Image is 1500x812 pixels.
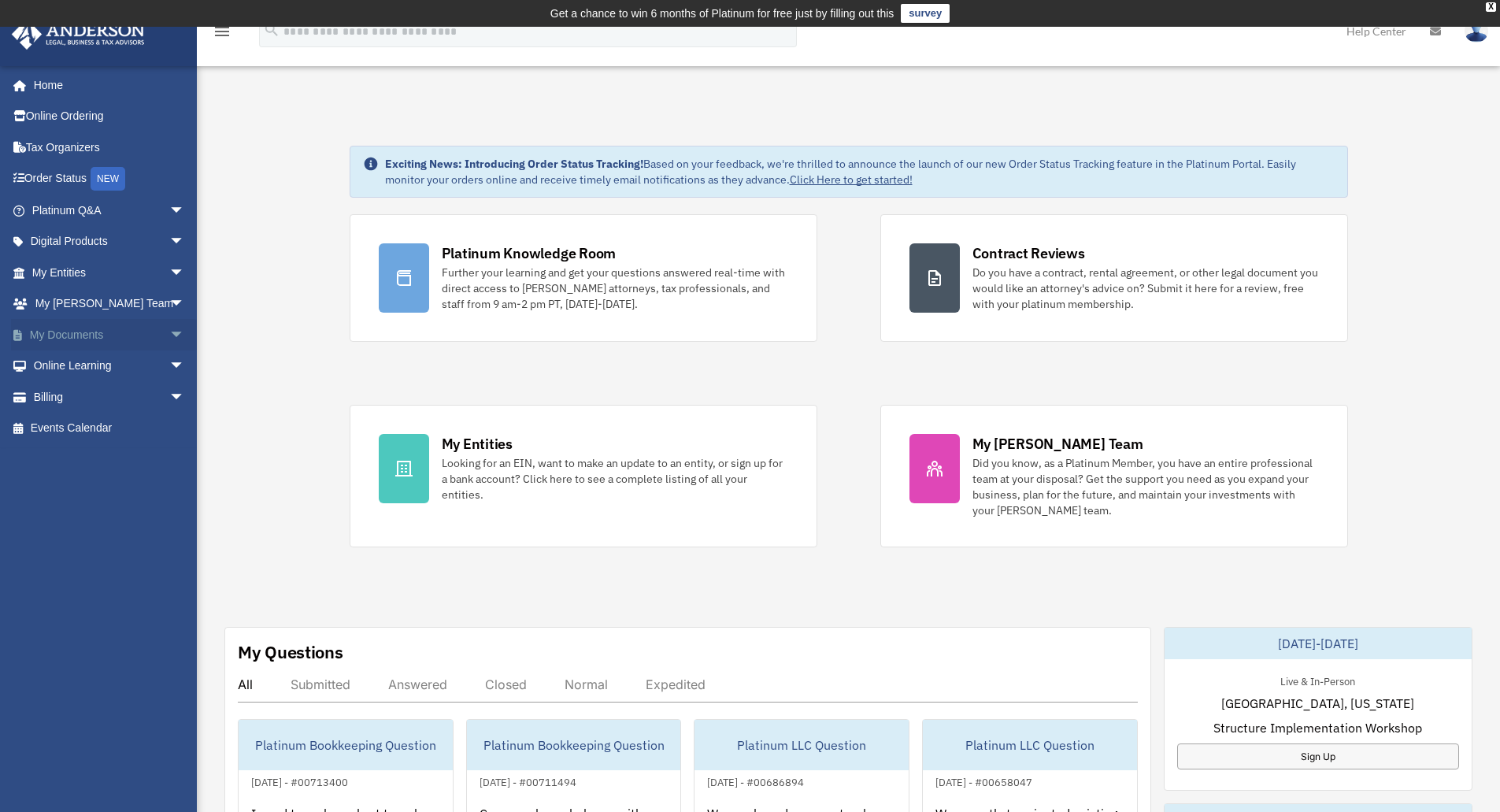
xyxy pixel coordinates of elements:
div: Do you have a contract, rental agreement, or other legal document you would like an attorney's ad... [972,265,1319,312]
div: Answered [388,677,447,692]
span: arrow_drop_down [169,288,201,321]
div: My Entities [442,434,513,454]
div: [DATE] - #00686894 [694,773,817,789]
span: Structure Implementation Workshop [1213,718,1422,737]
div: close [1486,2,1496,12]
div: Closed [485,677,527,692]
a: My Documentsarrow_drop_down [11,319,209,350]
div: Platinum LLC Question [923,720,1137,770]
a: Platinum Q&Aarrow_drop_down [11,195,209,226]
a: menu [213,28,231,41]
a: Billingarrow_drop_down [11,381,209,413]
div: Live & In-Person [1268,672,1368,688]
strong: Exciting News: Introducing Order Status Tracking! [385,157,643,171]
div: Contract Reviews [972,243,1085,263]
img: User Pic [1465,20,1488,43]
a: My Entitiesarrow_drop_down [11,257,209,288]
a: Digital Productsarrow_drop_down [11,226,209,258]
div: Expedited [646,677,706,692]
div: [DATE] - #00658047 [923,773,1045,789]
div: All [238,677,253,692]
a: My Entities Looking for an EIN, want to make an update to an entity, or sign up for a bank accoun... [350,405,817,547]
span: [GEOGRAPHIC_DATA], [US_STATE] [1221,694,1414,713]
div: Looking for an EIN, want to make an update to an entity, or sign up for a bank account? Click her... [442,455,788,502]
a: Contract Reviews Do you have a contract, rental agreement, or other legal document you would like... [880,214,1348,342]
a: Sign Up [1177,743,1459,769]
div: My [PERSON_NAME] Team [972,434,1143,454]
div: Platinum Knowledge Room [442,243,617,263]
span: arrow_drop_down [169,350,201,383]
div: [DATE] - #00713400 [239,773,361,789]
a: Events Calendar [11,413,209,444]
a: Platinum Knowledge Room Further your learning and get your questions answered real-time with dire... [350,214,817,342]
img: Anderson Advisors Platinum Portal [7,19,150,50]
div: [DATE]-[DATE] [1165,628,1472,659]
span: arrow_drop_down [169,381,201,413]
span: arrow_drop_down [169,226,201,258]
i: menu [213,22,231,41]
div: My Questions [238,640,343,664]
div: Did you know, as a Platinum Member, you have an entire professional team at your disposal? Get th... [972,455,1319,518]
div: Platinum Bookkeeping Question [467,720,681,770]
a: My [PERSON_NAME] Teamarrow_drop_down [11,288,209,320]
i: search [263,21,280,39]
a: Click Here to get started! [790,172,913,187]
div: Platinum Bookkeeping Question [239,720,453,770]
div: Platinum LLC Question [694,720,909,770]
a: Online Learningarrow_drop_down [11,350,209,382]
a: Online Ordering [11,101,209,132]
a: Order StatusNEW [11,163,209,195]
a: My [PERSON_NAME] Team Did you know, as a Platinum Member, you have an entire professional team at... [880,405,1348,547]
div: Submitted [291,677,350,692]
span: arrow_drop_down [169,257,201,289]
div: Normal [565,677,608,692]
a: Home [11,69,201,101]
span: arrow_drop_down [169,319,201,351]
div: Further your learning and get your questions answered real-time with direct access to [PERSON_NAM... [442,265,788,312]
div: NEW [91,167,125,191]
div: [DATE] - #00711494 [467,773,589,789]
div: Based on your feedback, we're thrilled to announce the launch of our new Order Status Tracking fe... [385,156,1335,187]
span: arrow_drop_down [169,195,201,227]
a: survey [901,4,950,23]
div: Get a chance to win 6 months of Platinum for free just by filling out this [550,4,894,23]
a: Tax Organizers [11,132,209,163]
